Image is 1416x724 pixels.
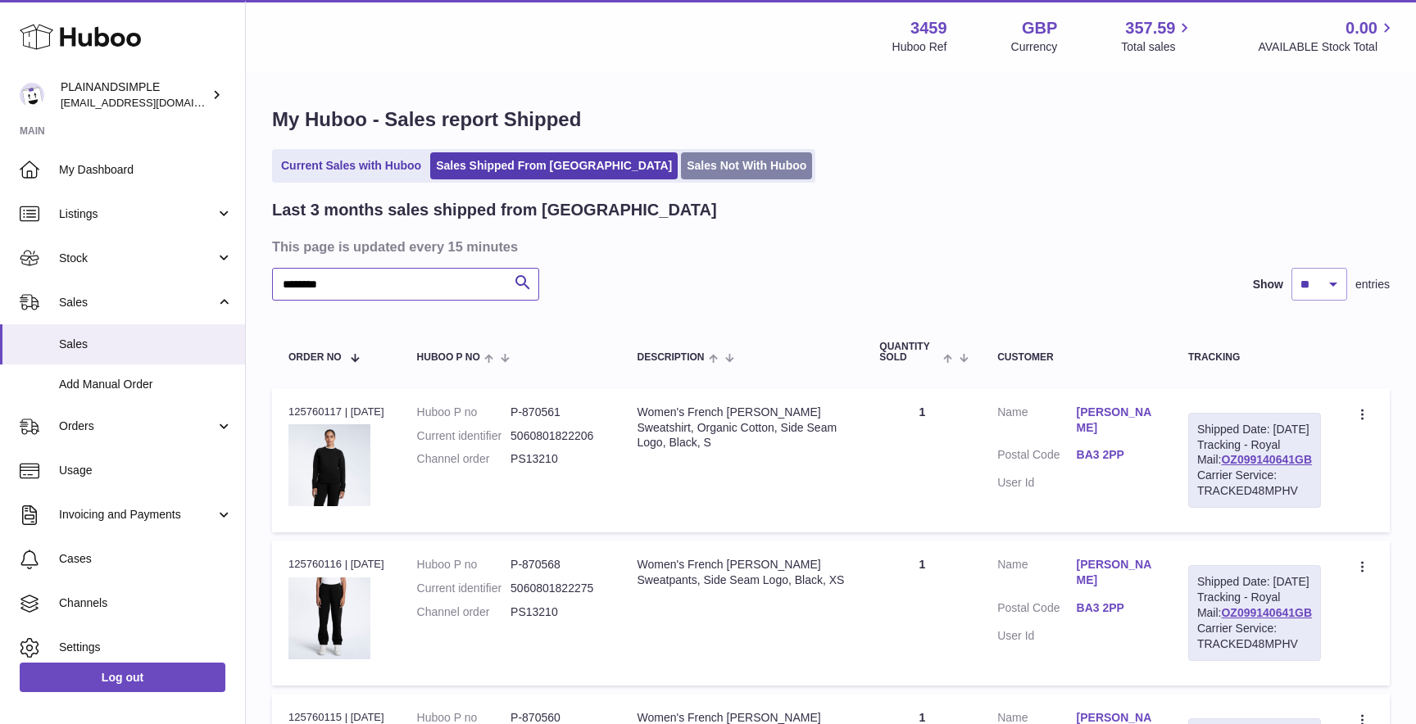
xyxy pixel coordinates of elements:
[417,352,480,363] span: Huboo P no
[638,352,705,363] span: Description
[275,152,427,179] a: Current Sales with Huboo
[1197,422,1312,437] div: Shipped Date: [DATE]
[892,39,947,55] div: Huboo Ref
[272,199,717,221] h2: Last 3 months sales shipped from [GEOGRAPHIC_DATA]
[1197,621,1312,652] div: Carrier Service: TRACKED48MPHV
[511,451,604,467] dd: PS13210
[1188,565,1321,660] div: Tracking - Royal Mail:
[417,405,511,420] dt: Huboo P no
[511,604,604,620] dd: PS13210
[59,507,216,523] span: Invoicing and Payments
[59,206,216,222] span: Listings
[59,640,233,655] span: Settings
[997,475,1076,491] dt: User Id
[288,352,342,363] span: Order No
[997,352,1155,363] div: Customer
[59,377,233,392] span: Add Manual Order
[59,295,216,310] span: Sales
[20,663,225,692] a: Log out
[59,595,233,611] span: Channels
[638,405,847,451] div: Women's French [PERSON_NAME] Sweatshirt, Organic Cotton, Side Seam Logo, Black, S
[1197,574,1312,590] div: Shipped Date: [DATE]
[1077,600,1155,616] a: BA3 2PP
[59,419,216,434] span: Orders
[863,541,981,685] td: 1
[997,447,1076,467] dt: Postal Code
[910,17,947,39] strong: 3459
[1197,468,1312,499] div: Carrier Service: TRACKED48MPHV
[997,405,1076,440] dt: Name
[863,388,981,532] td: 1
[879,342,938,363] span: Quantity Sold
[59,337,233,352] span: Sales
[59,162,233,178] span: My Dashboard
[511,405,604,420] dd: P-870561
[1355,277,1390,292] span: entries
[272,238,1386,256] h3: This page is updated every 15 minutes
[1077,557,1155,588] a: [PERSON_NAME]
[430,152,678,179] a: Sales Shipped From [GEOGRAPHIC_DATA]
[288,424,370,506] img: 34591707913052.jpeg
[272,106,1390,133] h1: My Huboo - Sales report Shipped
[1188,352,1321,363] div: Tracking
[681,152,812,179] a: Sales Not With Huboo
[1221,606,1312,619] a: OZ099140641GB
[1121,17,1194,55] a: 357.59 Total sales
[1077,405,1155,436] a: [PERSON_NAME]
[59,463,233,478] span: Usage
[61,79,208,111] div: PLAINANDSIMPLE
[1258,39,1396,55] span: AVAILABLE Stock Total
[997,600,1076,620] dt: Postal Code
[61,96,241,109] span: [EMAIL_ADDRESS][DOMAIN_NAME]
[1221,453,1312,466] a: OZ099140641GB
[59,251,216,266] span: Stock
[1125,17,1175,39] span: 357.59
[1022,17,1057,39] strong: GBP
[417,451,511,467] dt: Channel order
[511,557,604,572] dd: P-870568
[59,551,233,567] span: Cases
[417,604,511,620] dt: Channel order
[997,628,1076,644] dt: User Id
[511,428,604,444] dd: 5060801822206
[638,557,847,588] div: Women's French [PERSON_NAME] Sweatpants, Side Seam Logo, Black, XS
[1188,413,1321,508] div: Tracking - Royal Mail:
[288,405,384,419] div: 125760117 | [DATE]
[288,557,384,572] div: 125760116 | [DATE]
[288,577,370,659] img: 34591707912988.jpeg
[997,557,1076,592] dt: Name
[1258,17,1396,55] a: 0.00 AVAILABLE Stock Total
[1121,39,1194,55] span: Total sales
[511,581,604,596] dd: 5060801822275
[417,581,511,596] dt: Current identifier
[417,428,511,444] dt: Current identifier
[20,83,44,107] img: duco@plainandsimple.com
[1346,17,1377,39] span: 0.00
[417,557,511,572] dt: Huboo P no
[1011,39,1058,55] div: Currency
[1253,277,1283,292] label: Show
[1077,447,1155,463] a: BA3 2PP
